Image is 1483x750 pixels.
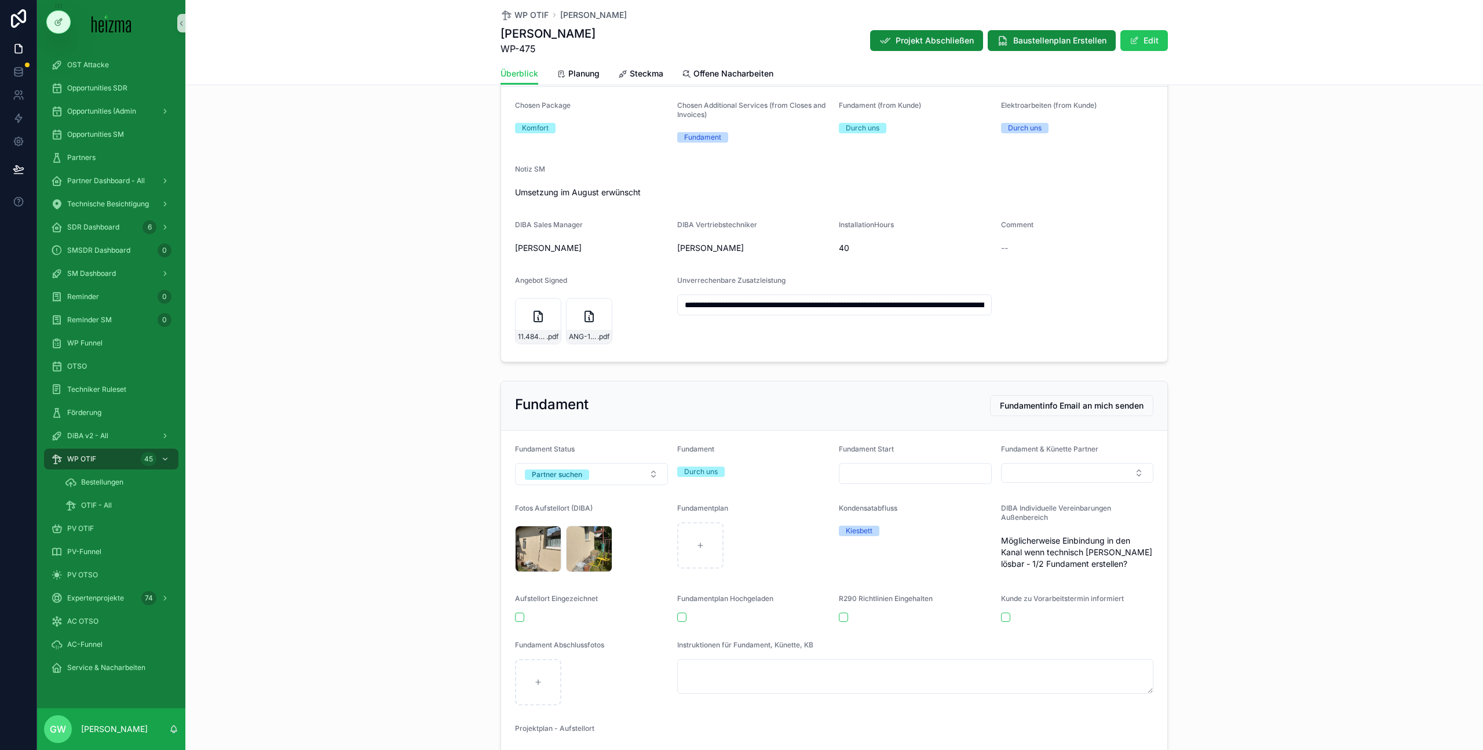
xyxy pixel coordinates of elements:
[44,356,178,377] a: OTSO
[515,594,598,603] span: Aufstellort Eingezeichnet
[44,124,178,145] a: Opportunities SM
[560,9,627,21] a: [PERSON_NAME]
[67,130,124,139] span: Opportunities SM
[515,640,604,649] span: Fundament Abschlussfotos
[67,640,103,649] span: AC-Funnel
[67,269,116,278] span: SM Dashboard
[44,78,178,99] a: Opportunities SDR
[990,395,1153,416] button: Fundamentinfo Email an mich senden
[1001,504,1111,522] span: DIBA Individuelle Vereinbarungen Außenbereich
[515,504,593,512] span: Fotos Aufstellort (DIBA)
[515,220,583,229] span: DIBA Sales Manager
[141,452,156,466] div: 45
[141,591,156,605] div: 74
[44,541,178,562] a: PV-Funnel
[839,594,933,603] span: R290 Richtlinien Eingehalten
[1001,101,1097,110] span: Elektroarbeiten (from Kunde)
[618,63,663,86] a: Steckma
[44,101,178,122] a: Opportunities (Admin
[44,425,178,446] a: DiBA v2 - All
[839,504,897,512] span: Kondensatabfluss
[839,242,992,254] span: 40
[67,570,98,580] span: PV OTSO
[44,147,178,168] a: Partners
[67,107,136,116] span: Opportunities (Admin
[67,176,145,185] span: Partner Dashboard - All
[81,723,148,735] p: [PERSON_NAME]
[870,30,983,51] button: Projekt Abschließen
[158,290,171,304] div: 0
[515,165,545,173] span: Notiz SM
[67,547,101,556] span: PV-Funnel
[44,402,178,423] a: Förderung
[58,472,178,493] a: Bestellungen
[515,395,589,414] h2: Fundament
[501,63,538,85] a: Überblick
[44,657,178,678] a: Service & Nacharbeiten
[846,526,872,536] div: Kiesbett
[568,68,600,79] span: Planung
[846,123,879,133] div: Durch uns
[67,524,94,533] span: PV OTIF
[515,724,594,733] span: Projektplan - Aufstellort
[501,68,538,79] span: Überblick
[546,332,558,341] span: .pdf
[677,594,773,603] span: Fundamentplan Hochgeladen
[44,379,178,400] a: Techniker Ruleset
[44,194,178,214] a: Technische Besichtigung
[81,478,123,487] span: Bestellungen
[693,68,773,79] span: Offene Nacharbeiten
[518,332,546,341] span: 11.484-Hr.-Strunz-zusammengefuÌgt
[44,588,178,609] a: Expertenprojekte74
[67,617,98,626] span: AC OTSO
[515,276,567,285] span: Angebot Signed
[44,240,178,261] a: SMSDR Dashboard0
[1001,445,1098,453] span: Fundament & Künette Partner
[630,68,663,79] span: Steckma
[67,153,96,162] span: Partners
[44,634,178,655] a: AC-Funnel
[839,220,894,229] span: InstallationHours
[67,454,96,464] span: WP OTIF
[44,217,178,238] a: SDR Dashboard6
[677,220,757,229] span: DIBA Vertriebstechniker
[839,101,921,110] span: Fundament (from Kunde)
[1001,463,1154,483] button: Select Button
[67,60,109,70] span: OST Attacke
[557,63,600,86] a: Planung
[1001,594,1124,603] span: Kunde zu Vorarbeitstermin informiert
[1001,242,1008,254] span: --
[1120,30,1168,51] button: Edit
[682,63,773,86] a: Offene Nacharbeiten
[1008,123,1042,133] div: Durch uns
[532,469,582,480] div: Partner suchen
[1001,220,1033,229] span: Comment
[44,333,178,354] a: WP Funnel
[67,362,87,371] span: OTSO
[515,463,668,485] button: Select Button
[839,445,894,453] span: Fundament Start
[67,594,124,603] span: Expertenprojekte
[515,187,1153,198] span: Umsetzung im August erwünscht
[67,223,119,232] span: SDR Dashboard
[677,242,830,254] span: [PERSON_NAME]
[92,14,132,32] img: App logo
[522,123,549,133] div: Komfort
[44,170,178,191] a: Partner Dashboard - All
[501,26,596,42] h1: [PERSON_NAME]
[501,9,549,21] a: WP OTIF
[501,42,596,56] span: WP-475
[67,338,103,348] span: WP Funnel
[67,292,99,301] span: Reminder
[677,276,786,285] span: Unverrechenbare Zusatzleistung
[684,132,721,143] div: Fundament
[677,101,825,119] span: Chosen Additional Services (from Closes and Invoices)
[677,640,813,649] span: Instruktionen für Fundament, Künette, KB
[1000,400,1144,412] span: Fundamentinfo Email an mich senden
[58,495,178,516] a: OTIF - All
[67,246,130,255] span: SMSDR Dashboard
[81,501,112,510] span: OTIF - All
[44,565,178,585] a: PV OTSO
[67,408,101,417] span: Förderung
